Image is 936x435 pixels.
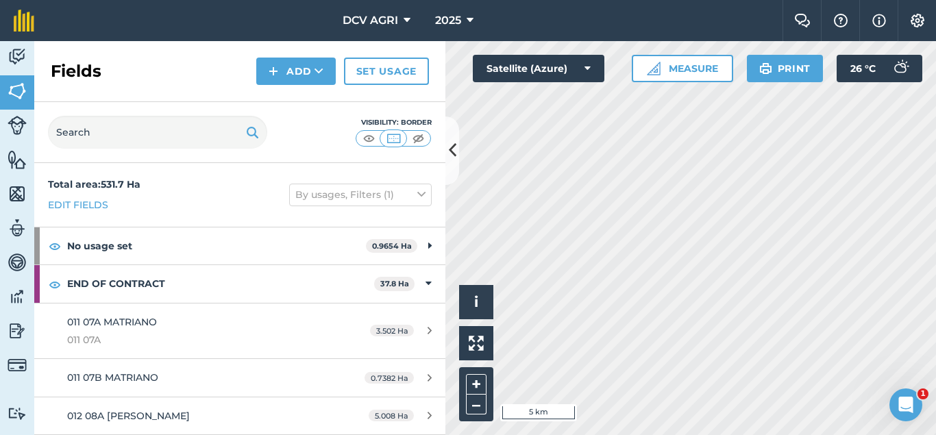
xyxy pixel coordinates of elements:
h2: Fields [51,60,101,82]
img: svg+xml;base64,PD94bWwgdmVyc2lvbj0iMS4wIiBlbmNvZGluZz0idXRmLTgiPz4KPCEtLSBHZW5lcmF0b3I6IEFkb2JlIE... [8,252,27,273]
span: 011 07A [67,332,325,347]
button: Add [256,58,336,85]
img: svg+xml;base64,PHN2ZyB4bWxucz0iaHR0cDovL3d3dy53My5vcmcvMjAwMC9zdmciIHdpZHRoPSIxNCIgaGVpZ2h0PSIyNC... [269,63,278,79]
img: svg+xml;base64,PHN2ZyB4bWxucz0iaHR0cDovL3d3dy53My5vcmcvMjAwMC9zdmciIHdpZHRoPSI1MCIgaGVpZ2h0PSI0MC... [360,132,378,145]
img: svg+xml;base64,PD94bWwgdmVyc2lvbj0iMS4wIiBlbmNvZGluZz0idXRmLTgiPz4KPCEtLSBHZW5lcmF0b3I6IEFkb2JlIE... [8,116,27,135]
span: DCV AGRI [343,12,398,29]
a: 011 07B MATRIANO0.7382 Ha [34,359,445,396]
strong: No usage set [67,227,366,264]
img: A question mark icon [833,14,849,27]
button: + [466,374,487,395]
img: Four arrows, one pointing top left, one top right, one bottom right and the last bottom left [469,336,484,351]
strong: 0.9654 Ha [372,241,412,251]
span: 0.7382 Ha [365,372,414,384]
img: svg+xml;base64,PHN2ZyB4bWxucz0iaHR0cDovL3d3dy53My5vcmcvMjAwMC9zdmciIHdpZHRoPSI1NiIgaGVpZ2h0PSI2MC... [8,149,27,170]
span: 5.008 Ha [369,410,414,421]
div: END OF CONTRACT37.8 Ha [34,265,445,302]
img: svg+xml;base64,PHN2ZyB4bWxucz0iaHR0cDovL3d3dy53My5vcmcvMjAwMC9zdmciIHdpZHRoPSIxOCIgaGVpZ2h0PSIyNC... [49,276,61,293]
img: svg+xml;base64,PHN2ZyB4bWxucz0iaHR0cDovL3d3dy53My5vcmcvMjAwMC9zdmciIHdpZHRoPSI1NiIgaGVpZ2h0PSI2MC... [8,81,27,101]
img: svg+xml;base64,PD94bWwgdmVyc2lvbj0iMS4wIiBlbmNvZGluZz0idXRmLTgiPz4KPCEtLSBHZW5lcmF0b3I6IEFkb2JlIE... [8,356,27,375]
div: Visibility: Border [355,117,432,128]
strong: END OF CONTRACT [67,265,374,302]
span: 011 07A MATRIANO [67,316,157,328]
span: 3.502 Ha [370,325,414,336]
button: Measure [632,55,733,82]
img: svg+xml;base64,PD94bWwgdmVyc2lvbj0iMS4wIiBlbmNvZGluZz0idXRmLTgiPz4KPCEtLSBHZW5lcmF0b3I6IEFkb2JlIE... [8,407,27,420]
img: svg+xml;base64,PD94bWwgdmVyc2lvbj0iMS4wIiBlbmNvZGluZz0idXRmLTgiPz4KPCEtLSBHZW5lcmF0b3I6IEFkb2JlIE... [8,47,27,67]
img: svg+xml;base64,PHN2ZyB4bWxucz0iaHR0cDovL3d3dy53My5vcmcvMjAwMC9zdmciIHdpZHRoPSI1NiIgaGVpZ2h0PSI2MC... [8,184,27,204]
img: svg+xml;base64,PHN2ZyB4bWxucz0iaHR0cDovL3d3dy53My5vcmcvMjAwMC9zdmciIHdpZHRoPSIxOSIgaGVpZ2h0PSIyNC... [246,124,259,140]
button: By usages, Filters (1) [289,184,432,206]
span: i [474,293,478,310]
button: Satellite (Azure) [473,55,604,82]
img: svg+xml;base64,PD94bWwgdmVyc2lvbj0iMS4wIiBlbmNvZGluZz0idXRmLTgiPz4KPCEtLSBHZW5lcmF0b3I6IEFkb2JlIE... [8,218,27,238]
img: svg+xml;base64,PHN2ZyB4bWxucz0iaHR0cDovL3d3dy53My5vcmcvMjAwMC9zdmciIHdpZHRoPSI1MCIgaGVpZ2h0PSI0MC... [410,132,427,145]
img: Ruler icon [647,62,661,75]
img: svg+xml;base64,PHN2ZyB4bWxucz0iaHR0cDovL3d3dy53My5vcmcvMjAwMC9zdmciIHdpZHRoPSI1MCIgaGVpZ2h0PSI0MC... [385,132,402,145]
button: 26 °C [837,55,922,82]
a: Edit fields [48,197,108,212]
span: 011 07B MATRIANO [67,371,158,384]
img: svg+xml;base64,PD94bWwgdmVyc2lvbj0iMS4wIiBlbmNvZGluZz0idXRmLTgiPz4KPCEtLSBHZW5lcmF0b3I6IEFkb2JlIE... [8,286,27,307]
div: No usage set0.9654 Ha [34,227,445,264]
img: svg+xml;base64,PD94bWwgdmVyc2lvbj0iMS4wIiBlbmNvZGluZz0idXRmLTgiPz4KPCEtLSBHZW5lcmF0b3I6IEFkb2JlIE... [887,55,914,82]
button: Print [747,55,824,82]
input: Search [48,116,267,149]
img: svg+xml;base64,PHN2ZyB4bWxucz0iaHR0cDovL3d3dy53My5vcmcvMjAwMC9zdmciIHdpZHRoPSIxOSIgaGVpZ2h0PSIyNC... [759,60,772,77]
img: fieldmargin Logo [14,10,34,32]
img: svg+xml;base64,PD94bWwgdmVyc2lvbj0iMS4wIiBlbmNvZGluZz0idXRmLTgiPz4KPCEtLSBHZW5lcmF0b3I6IEFkb2JlIE... [8,321,27,341]
button: i [459,285,493,319]
img: svg+xml;base64,PHN2ZyB4bWxucz0iaHR0cDovL3d3dy53My5vcmcvMjAwMC9zdmciIHdpZHRoPSIxOCIgaGVpZ2h0PSIyNC... [49,238,61,254]
span: 1 [917,388,928,399]
a: Set usage [344,58,429,85]
img: svg+xml;base64,PHN2ZyB4bWxucz0iaHR0cDovL3d3dy53My5vcmcvMjAwMC9zdmciIHdpZHRoPSIxNyIgaGVpZ2h0PSIxNy... [872,12,886,29]
strong: Total area : 531.7 Ha [48,178,140,190]
span: 2025 [435,12,461,29]
span: 26 ° C [850,55,876,82]
a: 012 08A [PERSON_NAME]5.008 Ha [34,397,445,434]
img: A cog icon [909,14,926,27]
iframe: Intercom live chat [889,388,922,421]
button: – [466,395,487,414]
span: 012 08A [PERSON_NAME] [67,410,190,422]
img: Two speech bubbles overlapping with the left bubble in the forefront [794,14,811,27]
strong: 37.8 Ha [380,279,409,288]
a: 011 07A MATRIANO011 07A3.502 Ha [34,303,445,359]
